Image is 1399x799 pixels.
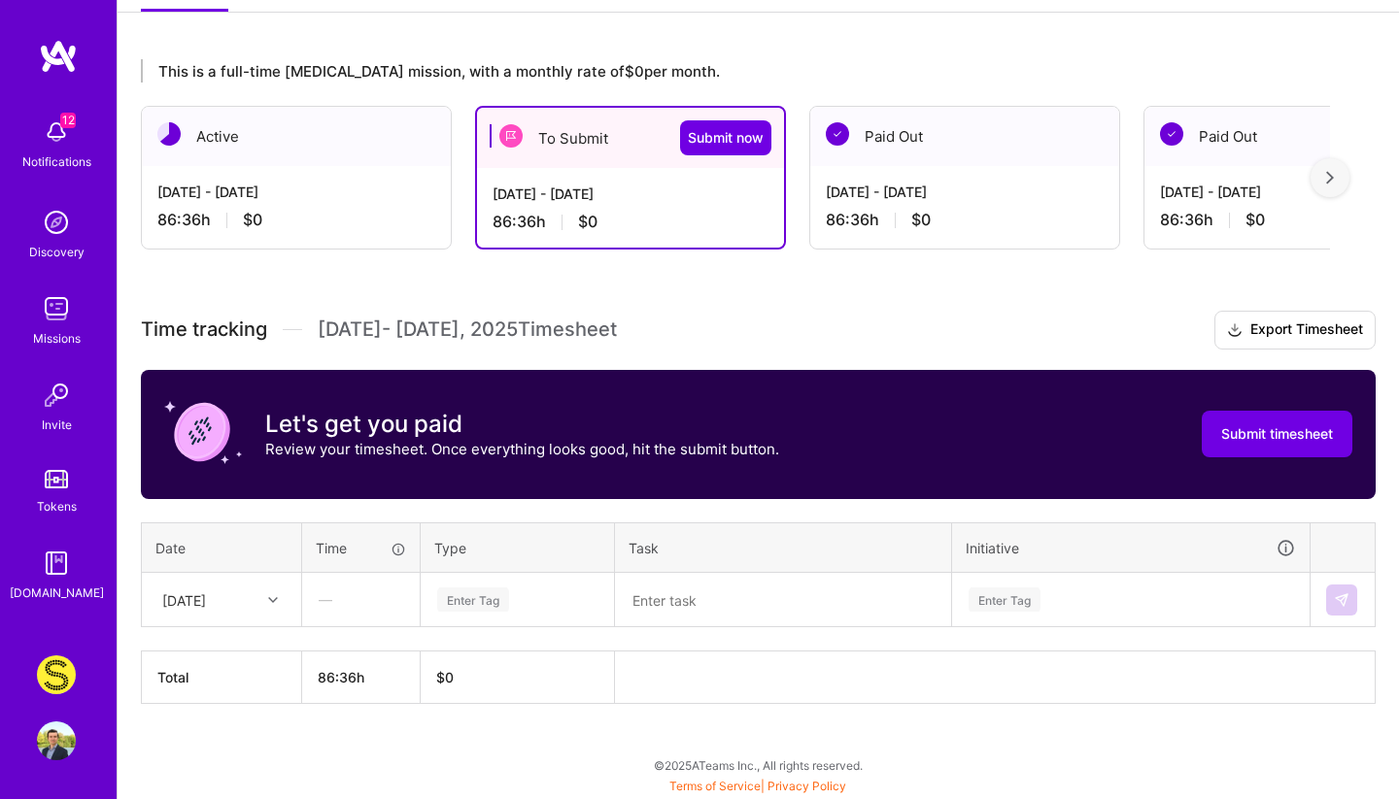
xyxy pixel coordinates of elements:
p: Review your timesheet. Once everything looks good, hit the submit button. [265,439,779,459]
div: Active [142,107,451,166]
div: [DATE] - [DATE] [157,182,435,202]
button: Submit now [680,120,771,155]
span: $0 [243,210,262,230]
img: logo [39,39,78,74]
i: icon Download [1227,320,1243,341]
div: Notifications [22,151,91,172]
div: — [303,574,419,625]
a: Terms of Service [669,779,761,793]
img: right [1326,171,1334,184]
div: Time [316,538,406,558]
img: Invite [37,376,76,415]
img: To Submit [499,124,523,148]
a: User Avatar [32,721,81,760]
span: Time tracking [141,317,267,342]
div: Missions [33,328,81,349]
i: icon Chevron [268,595,278,605]
img: Active [157,122,181,146]
div: Paid Out [810,107,1119,166]
div: [DATE] [162,589,206,610]
img: guide book [37,544,76,583]
span: $0 [911,210,931,230]
span: Submit timesheet [1221,424,1333,444]
span: Submit now [688,128,764,148]
div: Initiative [966,537,1296,559]
div: This is a full-time [MEDICAL_DATA] mission, with a monthly rate of $0 per month. [141,59,1330,83]
div: © 2025 ATeams Inc., All rights reserved. [117,741,1399,789]
a: Privacy Policy [768,779,846,793]
span: | [669,779,846,793]
span: $0 [1245,210,1265,230]
div: To Submit [477,108,784,168]
img: teamwork [37,289,76,328]
img: Paid Out [826,122,849,146]
th: Type [421,522,615,573]
div: Invite [42,415,72,435]
th: Total [142,651,302,704]
img: Submit [1334,592,1349,608]
span: [DATE] - [DATE] , 2025 Timesheet [318,317,617,342]
img: Studs: A Fresh Take on Ear Piercing & Earrings [37,655,76,694]
div: 86:36 h [826,210,1104,230]
h3: Let's get you paid [265,410,779,439]
span: $0 [578,212,597,232]
img: discovery [37,203,76,242]
div: Enter Tag [437,584,509,615]
div: 86:36 h [157,210,435,230]
th: 86:36h [302,651,421,704]
div: Enter Tag [969,584,1041,615]
img: coin [164,393,242,471]
div: [DOMAIN_NAME] [10,583,104,603]
div: 86:36 h [493,212,768,232]
img: Paid Out [1160,122,1183,146]
button: Submit timesheet [1202,411,1352,457]
img: bell [37,113,76,151]
th: Date [142,522,302,573]
button: Export Timesheet [1214,311,1376,350]
div: [DATE] - [DATE] [826,182,1104,202]
th: Task [615,522,952,573]
a: Studs: A Fresh Take on Ear Piercing & Earrings [32,655,81,694]
div: Discovery [29,242,85,262]
img: tokens [45,470,68,488]
span: 12 [60,113,76,128]
div: [DATE] - [DATE] [493,183,768,204]
div: Tokens [37,496,77,516]
th: $0 [421,651,615,704]
img: User Avatar [37,721,76,760]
